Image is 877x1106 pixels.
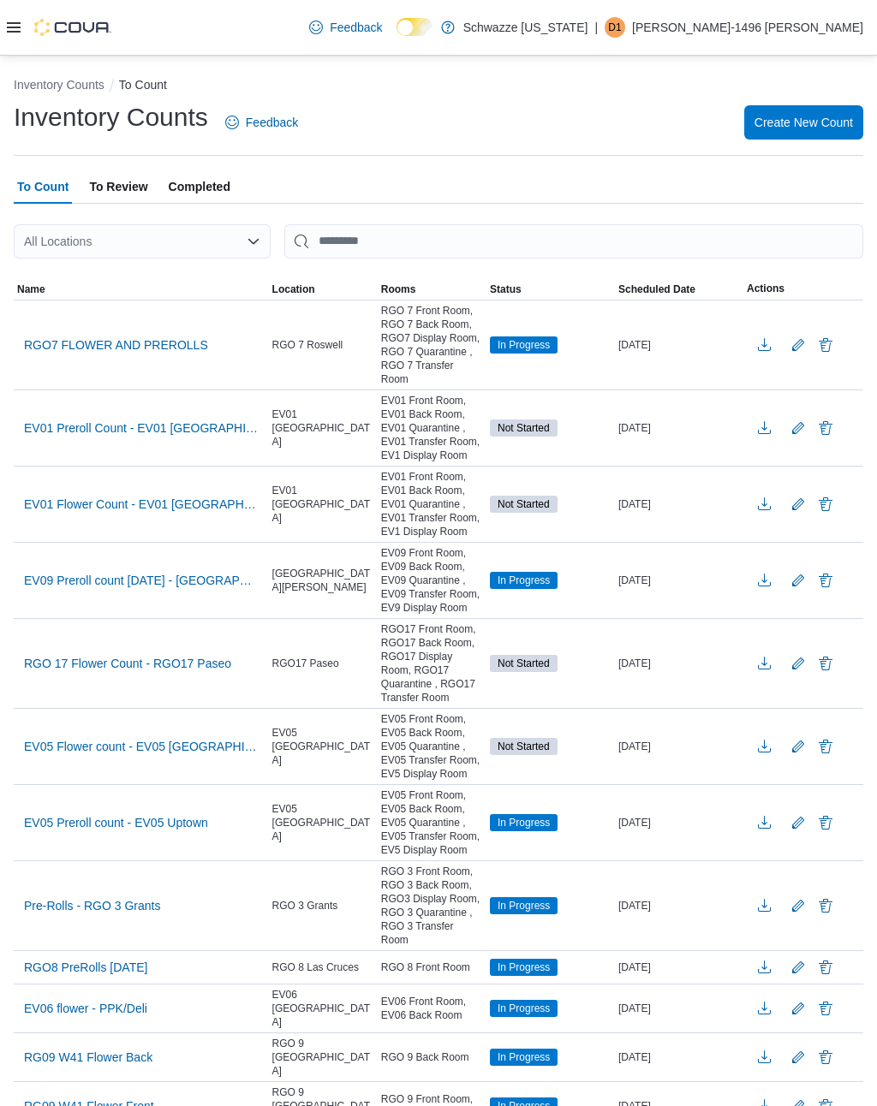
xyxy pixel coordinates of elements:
[246,114,298,131] span: Feedback
[24,897,160,914] span: Pre-Rolls - RGO 3 Grants
[490,897,558,914] span: In Progress
[17,415,265,441] button: EV01 Preroll Count - EV01 [GEOGRAPHIC_DATA]
[17,734,265,759] button: EV05 Flower count - EV05 [GEOGRAPHIC_DATA]
[14,279,269,300] button: Name
[14,78,104,92] button: Inventory Counts
[608,17,621,38] span: D1
[490,1000,558,1017] span: In Progress
[788,996,808,1021] button: Edit count details
[463,17,588,38] p: Schwazze [US_STATE]
[378,957,486,978] div: RGO 8 Front Room
[815,494,836,514] button: Delete
[788,651,808,676] button: Edit count details
[788,893,808,919] button: Edit count details
[490,336,558,354] span: In Progress
[498,1001,550,1016] span: In Progress
[378,991,486,1026] div: EV06 Front Room, EV06 Back Room
[490,1049,558,1066] span: In Progress
[272,1037,374,1078] span: RGO 9 [GEOGRAPHIC_DATA]
[788,332,808,358] button: Edit count details
[24,336,208,354] span: RGO7 FLOWER AND PREROLLS
[486,279,615,300] button: Status
[24,814,208,831] span: EV05 Preroll count - EV05 Uptown
[17,169,69,204] span: To Count
[618,282,695,296] span: Scheduled Date
[24,959,147,976] span: RGO8 PreRolls [DATE]
[24,1049,152,1066] span: RG09 W41 Flower Back
[498,960,550,975] span: In Progress
[378,619,486,708] div: RGO17 Front Room, RGO17 Back Room, RGO17 Display Room, RGO17 Quarantine , RGO17 Transfer Room
[744,105,863,140] button: Create New Count
[615,335,743,355] div: [DATE]
[272,960,359,974] span: RGO 8 Las Cruces
[24,496,259,513] span: EV01 Flower Count - EV01 [GEOGRAPHIC_DATA]
[14,100,208,134] h1: Inventory Counts
[272,726,374,767] span: EV05 [GEOGRAPHIC_DATA]
[615,653,743,674] div: [DATE]
[272,567,374,594] span: [GEOGRAPHIC_DATA][PERSON_NAME]
[302,10,389,45] a: Feedback
[378,861,486,950] div: RGO 3 Front Room, RGO 3 Back Room, RGO3 Display Room, RGO 3 Quarantine , RGO 3 Transfer Room
[272,407,374,449] span: EV01 [GEOGRAPHIC_DATA]
[815,653,836,674] button: Delete
[615,812,743,833] div: [DATE]
[815,335,836,355] button: Delete
[378,300,486,389] div: RGO 7 Front Room, RGO 7 Back Room, RGO7 Display Room, RGO 7 Quarantine , RGO 7 Transfer Room
[381,282,416,296] span: Rooms
[247,235,260,248] button: Open list of options
[615,494,743,514] div: [DATE]
[755,114,853,131] span: Create New Count
[24,655,231,672] span: RGO 17 Flower Count - RGO17 Paseo
[272,802,374,843] span: EV05 [GEOGRAPHIC_DATA]
[397,36,397,37] span: Dark Mode
[17,1044,159,1070] button: RG09 W41 Flower Back
[34,19,111,36] img: Cova
[815,1047,836,1067] button: Delete
[378,543,486,618] div: EV09 Front Room, EV09 Back Room, EV09 Quarantine , EV09 Transfer Room, EV9 Display Room
[747,282,785,295] span: Actions
[490,738,558,755] span: Not Started
[17,332,215,358] button: RGO7 FLOWER AND PREROLLS
[272,988,374,1029] span: EV06 [GEOGRAPHIC_DATA]
[815,736,836,757] button: Delete
[378,785,486,860] div: EV05 Front Room, EV05 Back Room, EV05 Quarantine , EV05 Transfer Room, EV5 Display Room
[605,17,625,38] div: Danny-1496 Moreno
[498,898,550,913] span: In Progress
[788,568,808,593] button: Edit count details
[218,105,305,140] a: Feedback
[615,895,743,916] div: [DATE]
[788,491,808,517] button: Edit count details
[17,282,45,296] span: Name
[378,1047,486,1067] div: RGO 9 Back Room
[788,810,808,835] button: Edit count details
[615,957,743,978] div: [DATE]
[119,78,167,92] button: To Count
[498,337,550,353] span: In Progress
[17,568,265,593] button: EV09 Preroll count [DATE] - [GEOGRAPHIC_DATA][PERSON_NAME]
[272,657,339,670] span: RGO17 Paseo
[594,17,598,38] p: |
[17,893,167,919] button: Pre-Rolls - RGO 3 Grants
[498,815,550,830] span: In Progress
[272,899,338,913] span: RGO 3 Grants
[378,467,486,542] div: EV01 Front Room, EV01 Back Room, EV01 Quarantine , EV01 Transfer Room, EV1 Display Room
[632,17,863,38] p: [PERSON_NAME]-1496 [PERSON_NAME]
[24,419,259,437] span: EV01 Preroll Count - EV01 [GEOGRAPHIC_DATA]
[788,954,808,980] button: Edit count details
[284,224,863,259] input: This is a search bar. After typing your query, hit enter to filter the results lower in the page.
[24,1000,147,1017] span: EV06 flower - PPK/Deli
[272,484,374,525] span: EV01 [GEOGRAPHIC_DATA]
[615,418,743,438] div: [DATE]
[490,814,558,831] span: In Progress
[14,76,863,97] nav: An example of EuiBreadcrumbs
[24,738,259,755] span: EV05 Flower count - EV05 [GEOGRAPHIC_DATA]
[490,282,522,296] span: Status
[815,998,836,1019] button: Delete
[615,570,743,591] div: [DATE]
[788,415,808,441] button: Edit count details
[89,169,147,204] span: To Review
[272,282,315,296] span: Location
[498,739,550,754] span: Not Started
[788,1044,808,1070] button: Edit count details
[788,734,808,759] button: Edit count details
